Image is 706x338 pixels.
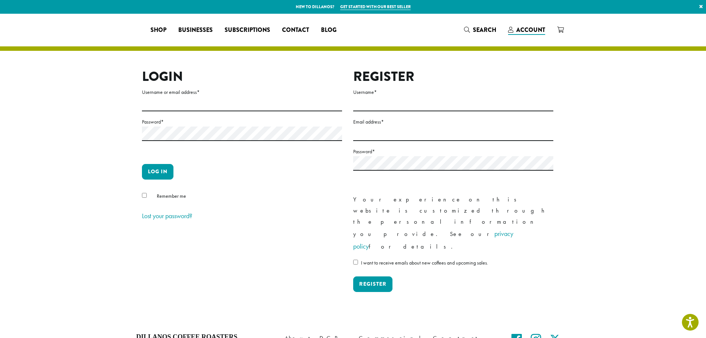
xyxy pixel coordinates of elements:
[353,88,553,97] label: Username
[353,229,513,250] a: privacy policy
[353,260,358,265] input: I want to receive emails about new coffees and upcoming sales.
[142,117,342,127] label: Password
[353,69,553,85] h2: Register
[282,26,309,35] span: Contact
[516,26,545,34] span: Account
[142,164,173,180] button: Log in
[353,276,392,292] button: Register
[178,26,213,35] span: Businesses
[353,194,553,253] p: Your experience on this website is customized through the personal information you provide. See o...
[142,69,342,85] h2: Login
[150,26,166,35] span: Shop
[321,26,337,35] span: Blog
[353,117,553,127] label: Email address
[145,24,172,36] a: Shop
[157,193,186,199] span: Remember me
[340,4,411,10] a: Get started with our best seller
[473,26,496,34] span: Search
[361,259,488,266] span: I want to receive emails about new coffees and upcoming sales.
[142,88,342,97] label: Username or email address
[142,211,192,220] a: Lost your password?
[353,147,553,156] label: Password
[225,26,270,35] span: Subscriptions
[458,24,502,36] a: Search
